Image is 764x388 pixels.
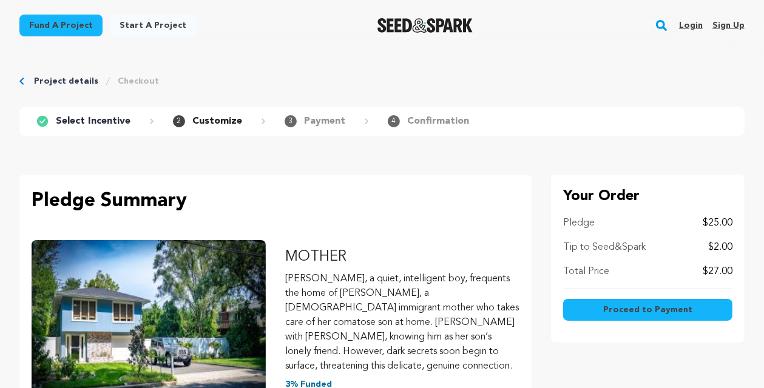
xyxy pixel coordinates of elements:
button: Proceed to Payment [563,299,732,321]
p: MOTHER [285,247,519,267]
p: Select Incentive [56,114,130,129]
p: $2.00 [708,240,732,255]
p: Payment [304,114,345,129]
span: 2 [173,115,185,127]
p: Confirmation [407,114,469,129]
p: Pledge Summary [32,187,519,216]
p: Customize [192,114,242,129]
a: Project details [34,75,98,87]
p: Total Price [563,264,609,279]
p: Pledge [563,216,595,230]
span: Proceed to Payment [603,304,692,316]
a: Login [679,16,703,35]
img: Seed&Spark Logo Dark Mode [377,18,473,33]
p: $27.00 [703,264,732,279]
a: Seed&Spark Homepage [377,18,473,33]
p: $25.00 [703,216,732,230]
a: Fund a project [19,15,103,36]
p: [PERSON_NAME], a quiet, intelligent boy, frequents the home of [PERSON_NAME], a [DEMOGRAPHIC_DATA... [285,272,519,373]
a: Sign up [712,16,745,35]
span: 3 [285,115,297,127]
p: Your Order [563,187,732,206]
span: 4 [388,115,400,127]
a: Start a project [110,15,196,36]
a: Checkout [118,75,159,87]
div: Breadcrumb [19,75,745,87]
p: Tip to Seed&Spark [563,240,646,255]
